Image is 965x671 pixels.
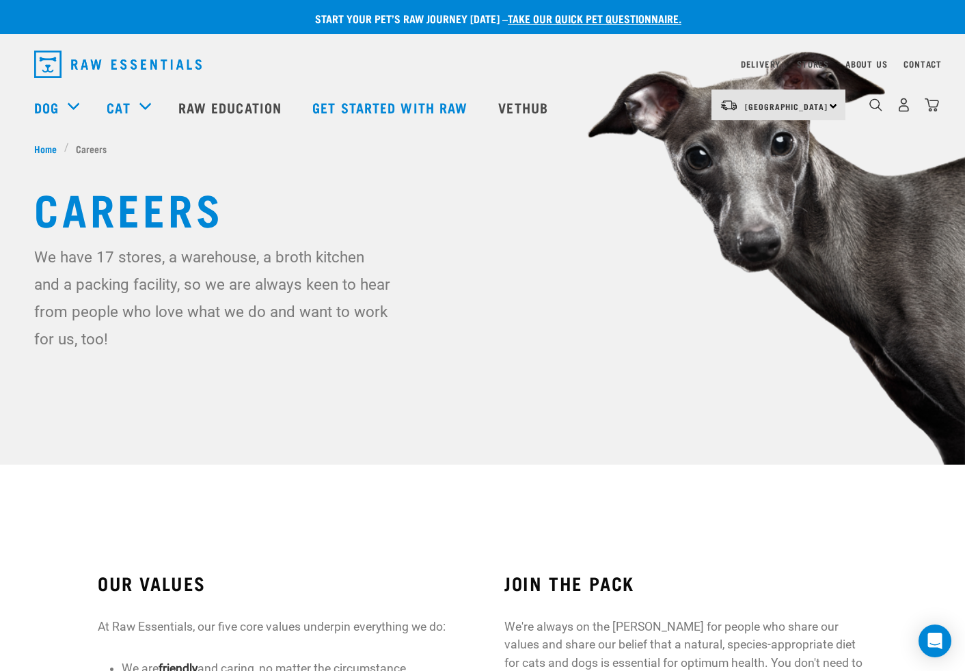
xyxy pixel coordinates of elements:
img: van-moving.png [720,99,738,111]
div: Open Intercom Messenger [919,625,951,657]
a: Cat [107,97,130,118]
a: Dog [34,97,59,118]
a: About Us [845,61,887,66]
p: At Raw Essentials, our five core values underpin everything we do: [98,618,461,635]
a: Stores [797,61,829,66]
a: Home [34,141,64,156]
a: Vethub [485,80,565,135]
nav: breadcrumbs [34,141,931,156]
img: Raw Essentials Logo [34,51,202,78]
a: take our quick pet questionnaire. [508,15,681,21]
h3: OUR VALUES [98,573,461,594]
nav: dropdown navigation [23,45,942,83]
img: home-icon-1@2x.png [869,98,882,111]
p: We have 17 stores, a warehouse, a broth kitchen and a packing facility, so we are always keen to ... [34,243,393,353]
a: Delivery [741,61,780,66]
img: user.png [897,98,911,112]
img: home-icon@2x.png [925,98,939,112]
a: Raw Education [165,80,299,135]
h3: JOIN THE PACK [504,573,867,594]
span: [GEOGRAPHIC_DATA] [745,104,828,109]
a: Get started with Raw [299,80,485,135]
span: Home [34,141,57,156]
h1: Careers [34,183,931,232]
a: Contact [903,61,942,66]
